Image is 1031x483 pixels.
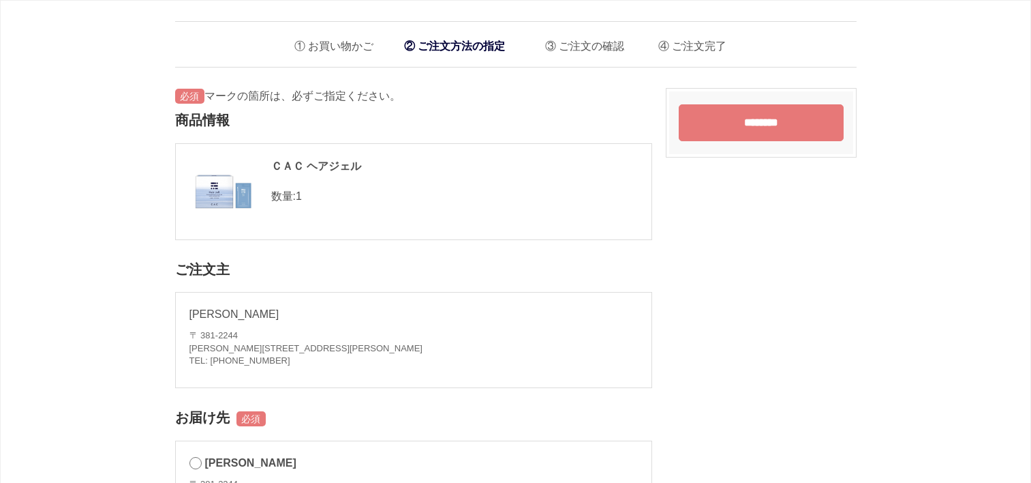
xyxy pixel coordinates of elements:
[189,188,638,205] p: 数量:
[397,32,512,60] li: ご注文方法の指定
[205,457,296,469] span: [PERSON_NAME]
[189,158,258,226] img: 060405.jpg
[175,88,652,104] p: マークの箇所は、必ずご指定ください。
[189,306,638,323] p: [PERSON_NAME]
[648,29,726,57] li: ご注文完了
[175,254,652,286] h2: ご注文主
[189,330,638,367] address: 〒 381-2244 [PERSON_NAME][STREET_ADDRESS][PERSON_NAME] TEL: [PHONE_NUMBER]
[175,104,652,136] h2: 商品情報
[284,29,373,57] li: お買い物かご
[189,158,638,175] div: ＣＡＣ ヘアジェル
[535,29,624,57] li: ご注文の確認
[175,402,652,434] h2: お届け先
[296,190,302,202] span: 1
